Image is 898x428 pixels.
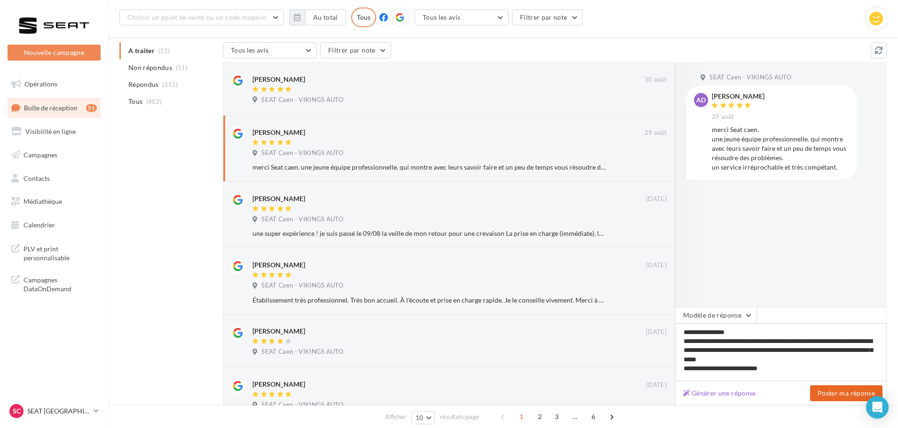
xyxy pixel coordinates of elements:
span: 30 août [645,76,667,84]
a: Campagnes [6,145,102,165]
div: [PERSON_NAME] [252,75,305,84]
span: Boîte de réception [24,103,78,111]
a: Boîte de réception51 [6,98,102,118]
button: Modèle de réponse [675,307,757,323]
span: 29 août [712,113,734,121]
button: Tous les avis [223,42,317,58]
a: SC SEAT [GEOGRAPHIC_DATA] [8,402,101,420]
span: SEAT Caen - VIKINGS AUTO [261,96,343,104]
span: Campagnes DataOnDemand [24,273,97,294]
span: PLV et print personnalisable [24,242,97,263]
button: Au total [289,9,346,25]
div: [PERSON_NAME] [712,93,764,100]
span: Médiathèque [24,197,62,205]
span: SEAT Caen - VIKINGS AUTO [261,149,343,157]
span: SEAT Caen - VIKINGS AUTO [261,401,343,409]
span: (402) [146,98,162,105]
button: Générer une réponse [679,388,760,399]
span: 6 [586,409,601,424]
a: Visibilité en ligne [6,122,102,141]
div: [PERSON_NAME] [252,128,305,137]
span: (51) [176,64,188,71]
span: résultats/page [440,412,479,421]
span: Tous les avis [231,46,269,54]
div: 51 [86,104,97,112]
span: [DATE] [646,195,667,203]
span: 29 août [645,129,667,137]
div: merci Seat caen. une jeune équipe professionnelle. qui montre avec leurs savoir faire et un peu d... [252,163,606,172]
span: SEAT Caen - VIKINGS AUTO [261,281,343,290]
div: Open Intercom Messenger [866,396,889,419]
span: Campagnes [24,151,57,159]
span: [DATE] [646,381,667,389]
span: Choisir un point de vente ou un code magasin [127,13,267,21]
button: Tous les avis [415,9,509,25]
div: [PERSON_NAME] [252,380,305,389]
a: Opérations [6,74,102,94]
span: Calendrier [24,221,55,229]
button: Choisir un point de vente ou un code magasin [119,9,284,25]
button: Poster ma réponse [810,385,882,401]
p: SEAT [GEOGRAPHIC_DATA] [27,406,90,416]
a: Campagnes DataOnDemand [6,270,102,297]
div: [PERSON_NAME] [252,194,305,203]
a: Contacts [6,169,102,188]
div: [PERSON_NAME] [252,327,305,336]
span: Opérations [24,80,57,88]
div: une super expérience ! je suis passé le 09/08 la veille de mon retour pour une crevaison La prise... [252,229,606,238]
span: Répondus [128,80,159,89]
div: Tous [351,8,376,27]
span: 3 [549,409,564,424]
span: 1 [514,409,529,424]
span: Tous [128,97,142,106]
span: Non répondus [128,63,172,72]
span: ... [567,409,583,424]
span: Tous les avis [423,13,461,21]
span: AD [696,95,706,105]
div: merci Seat caen. une jeune équipe professionnelle. qui montre avec leurs savoir faire et un peu d... [712,125,849,172]
span: Afficher [385,412,406,421]
a: Calendrier [6,215,102,235]
button: Filtrer par note [512,9,583,25]
span: [DATE] [646,328,667,336]
button: Nouvelle campagne [8,45,101,61]
span: (351) [162,81,178,88]
span: SEAT Caen - VIKINGS AUTO [709,73,791,82]
div: [PERSON_NAME] [252,260,305,270]
span: 2 [532,409,547,424]
span: SEAT Caen - VIKINGS AUTO [261,348,343,356]
button: 10 [411,411,435,424]
a: Médiathèque [6,192,102,211]
button: Filtrer par note [320,42,391,58]
span: [DATE] [646,261,667,270]
span: 10 [416,414,424,421]
span: Contacts [24,174,50,182]
button: Au total [305,9,346,25]
span: SC [13,406,21,416]
span: SEAT Caen - VIKINGS AUTO [261,215,343,224]
a: PLV et print personnalisable [6,239,102,266]
div: Établissement très professionnel. Très bon accueil. À l'écoute et prise en charge rapide. Je le c... [252,296,606,305]
span: Visibilité en ligne [25,127,76,135]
